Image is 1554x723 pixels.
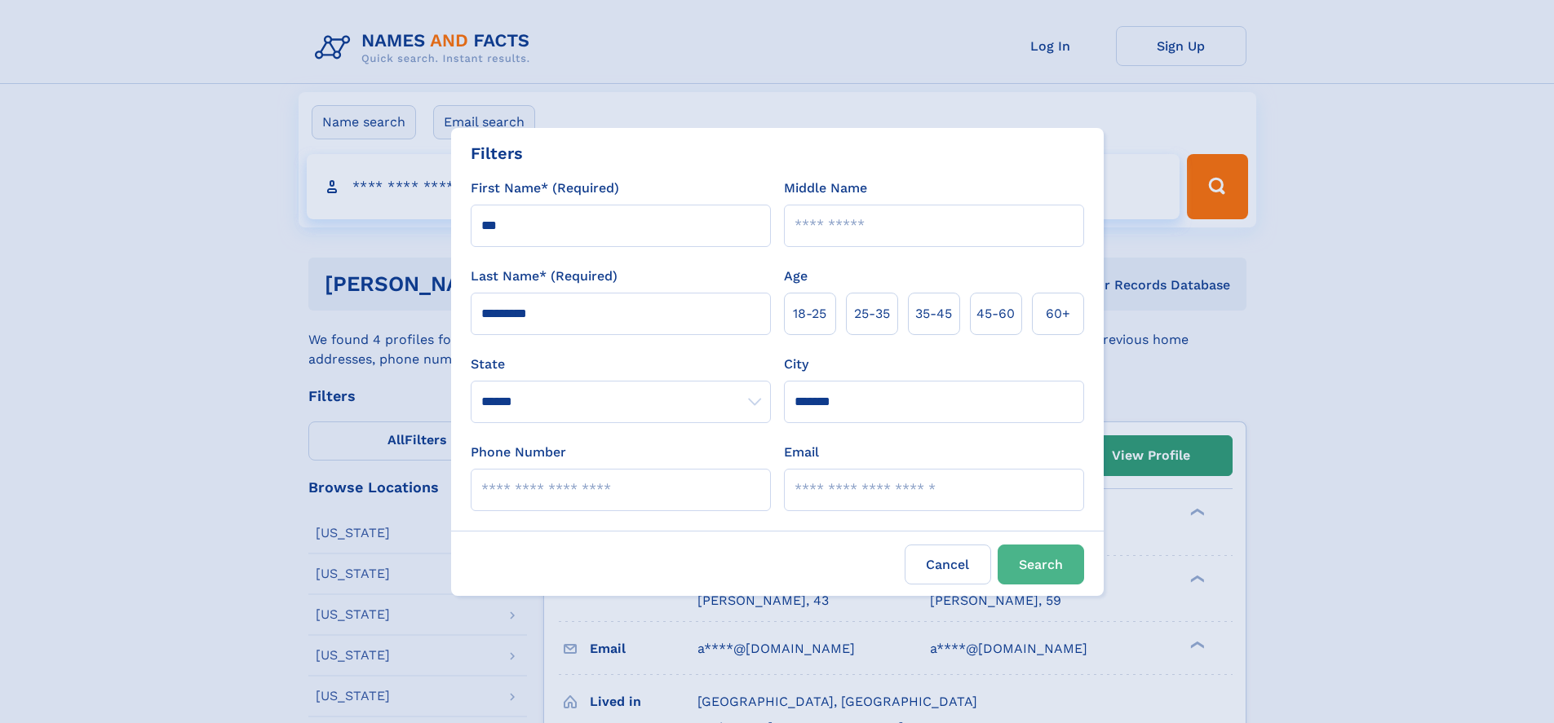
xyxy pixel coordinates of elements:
[905,544,991,584] label: Cancel
[793,304,826,324] span: 18‑25
[784,179,867,198] label: Middle Name
[854,304,890,324] span: 25‑35
[1046,304,1070,324] span: 60+
[471,179,619,198] label: First Name* (Required)
[471,355,771,374] label: State
[471,443,566,462] label: Phone Number
[784,267,808,286] label: Age
[784,443,819,462] label: Email
[976,304,1015,324] span: 45‑60
[784,355,808,374] label: City
[998,544,1084,584] button: Search
[471,267,618,286] label: Last Name* (Required)
[471,141,523,165] div: Filters
[915,304,952,324] span: 35‑45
